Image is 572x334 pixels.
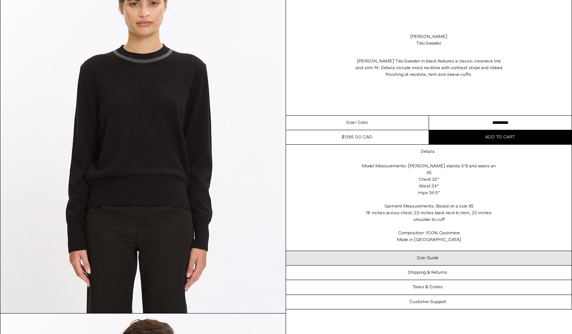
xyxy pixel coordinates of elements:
[416,40,441,47] div: Tiko Sweater
[409,299,446,305] h3: Customer Support
[413,285,443,290] h3: Taxes & Duties
[417,256,439,261] h3: Size Guide
[410,33,447,40] a: [PERSON_NAME]
[485,134,515,140] span: Add to cart
[355,54,503,82] p: [PERSON_NAME] Tiko Sweater in black features a classic crewneck line and slim fit. Details includ...
[429,130,572,144] button: Add to cart
[408,270,447,275] h3: Shipping & Returns
[421,149,435,154] h3: Details
[346,119,355,126] span: Size
[355,159,503,251] div: Model Measurements: [PERSON_NAME] stands 5’9 and wears an XS Chest 32” Waist 24” Hips 34.5” Garme...
[355,119,368,126] span: / Color
[342,134,372,141] div: $1,195.00 CAD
